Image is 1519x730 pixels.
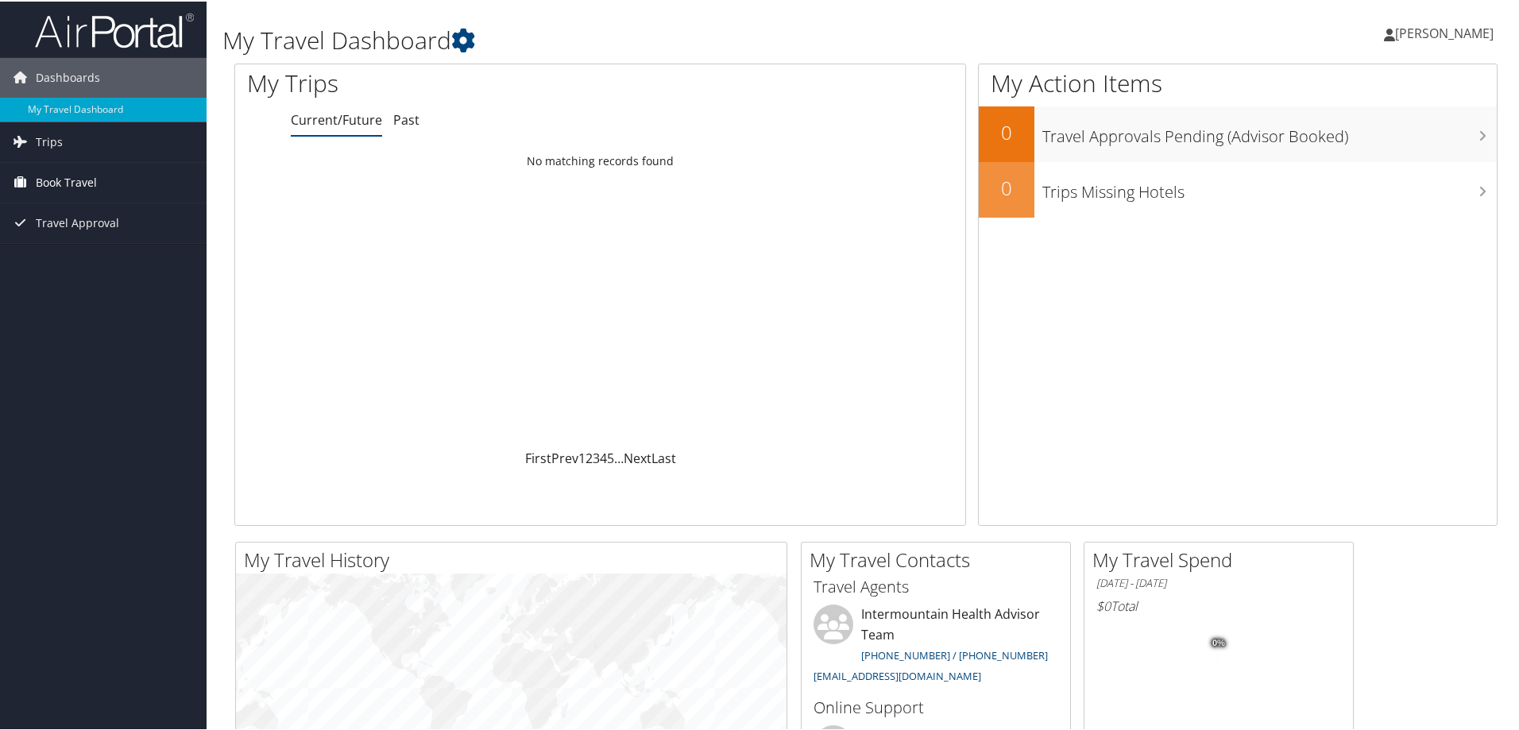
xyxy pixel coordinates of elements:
[36,202,119,241] span: Travel Approval
[235,145,965,174] td: No matching records found
[586,448,593,465] a: 2
[36,121,63,160] span: Trips
[979,160,1497,216] a: 0Trips Missing Hotels
[247,65,649,98] h1: My Trips
[393,110,419,127] a: Past
[600,448,607,465] a: 4
[578,448,586,465] a: 1
[1042,116,1497,146] h3: Travel Approvals Pending (Advisor Booked)
[1042,172,1497,202] h3: Trips Missing Hotels
[814,695,1058,717] h3: Online Support
[607,448,614,465] a: 5
[35,10,194,48] img: airportal-logo.png
[525,448,551,465] a: First
[244,545,787,572] h2: My Travel History
[814,667,981,682] a: [EMAIL_ADDRESS][DOMAIN_NAME]
[624,448,651,465] a: Next
[979,65,1497,98] h1: My Action Items
[979,105,1497,160] a: 0Travel Approvals Pending (Advisor Booked)
[36,161,97,201] span: Book Travel
[1096,574,1341,589] h6: [DATE] - [DATE]
[593,448,600,465] a: 3
[36,56,100,96] span: Dashboards
[1096,596,1341,613] h6: Total
[551,448,578,465] a: Prev
[979,118,1034,145] h2: 0
[814,574,1058,597] h3: Travel Agents
[1395,23,1494,41] span: [PERSON_NAME]
[222,22,1080,56] h1: My Travel Dashboard
[1384,8,1509,56] a: [PERSON_NAME]
[1092,545,1353,572] h2: My Travel Spend
[614,448,624,465] span: …
[979,173,1034,200] h2: 0
[810,545,1070,572] h2: My Travel Contacts
[1096,596,1111,613] span: $0
[806,603,1066,688] li: Intermountain Health Advisor Team
[861,647,1048,661] a: [PHONE_NUMBER] / [PHONE_NUMBER]
[651,448,676,465] a: Last
[1212,637,1225,647] tspan: 0%
[291,110,382,127] a: Current/Future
